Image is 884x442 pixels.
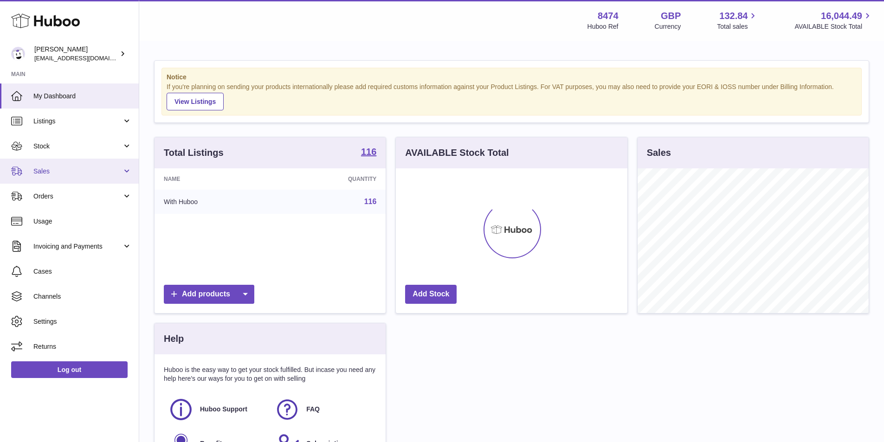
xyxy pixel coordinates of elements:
a: 116 [361,147,376,158]
a: View Listings [167,93,224,110]
span: Total sales [717,22,758,31]
strong: GBP [661,10,681,22]
p: Huboo is the easy way to get your stock fulfilled. But incase you need any help here's our ways f... [164,365,376,383]
a: 16,044.49 AVAILABLE Stock Total [794,10,873,31]
span: Sales [33,167,122,176]
th: Quantity [277,168,386,190]
span: 132.84 [719,10,748,22]
div: If you're planning on sending your products internationally please add required customs informati... [167,83,857,110]
span: Channels [33,292,132,301]
span: [EMAIL_ADDRESS][DOMAIN_NAME] [34,54,136,62]
span: Invoicing and Payments [33,242,122,251]
h3: Total Listings [164,147,224,159]
a: Log out [11,361,128,378]
a: Huboo Support [168,397,265,422]
strong: Notice [167,73,857,82]
span: My Dashboard [33,92,132,101]
td: With Huboo [155,190,277,214]
img: orders@neshealth.com [11,47,25,61]
span: 16,044.49 [821,10,862,22]
strong: 8474 [598,10,619,22]
strong: 116 [361,147,376,156]
span: Settings [33,317,132,326]
th: Name [155,168,277,190]
span: FAQ [306,405,320,414]
h3: Help [164,333,184,345]
a: Add Stock [405,285,457,304]
h3: Sales [647,147,671,159]
span: Cases [33,267,132,276]
a: Add products [164,285,254,304]
span: AVAILABLE Stock Total [794,22,873,31]
span: Usage [33,217,132,226]
div: [PERSON_NAME] [34,45,118,63]
span: Listings [33,117,122,126]
span: Huboo Support [200,405,247,414]
span: Returns [33,342,132,351]
a: 116 [364,198,377,205]
div: Huboo Ref [587,22,619,31]
a: FAQ [275,397,372,422]
span: Stock [33,142,122,151]
a: 132.84 Total sales [717,10,758,31]
div: Currency [655,22,681,31]
h3: AVAILABLE Stock Total [405,147,509,159]
span: Orders [33,192,122,201]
